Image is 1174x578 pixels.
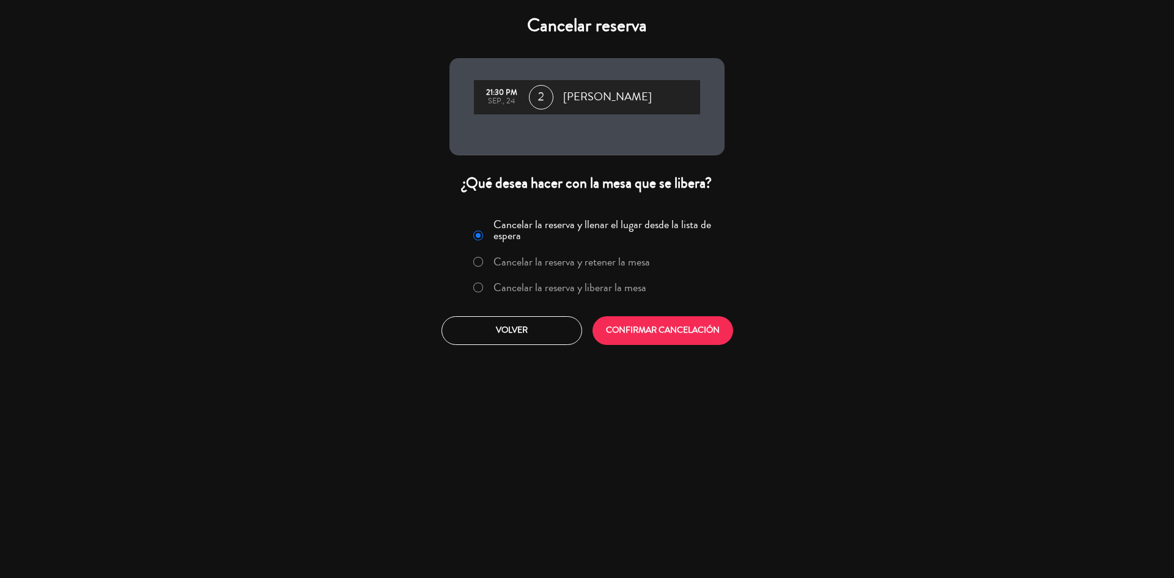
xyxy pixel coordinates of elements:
[480,97,523,106] div: sep., 24
[449,15,725,37] h4: Cancelar reserva
[493,282,646,293] label: Cancelar la reserva y liberar la mesa
[441,316,582,345] button: Volver
[449,174,725,193] div: ¿Qué desea hacer con la mesa que se libera?
[493,219,717,241] label: Cancelar la reserva y llenar el lugar desde la lista de espera
[480,89,523,97] div: 21:30 PM
[493,256,650,267] label: Cancelar la reserva y retener la mesa
[529,85,553,109] span: 2
[593,316,733,345] button: CONFIRMAR CANCELACIÓN
[563,88,652,106] span: [PERSON_NAME]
